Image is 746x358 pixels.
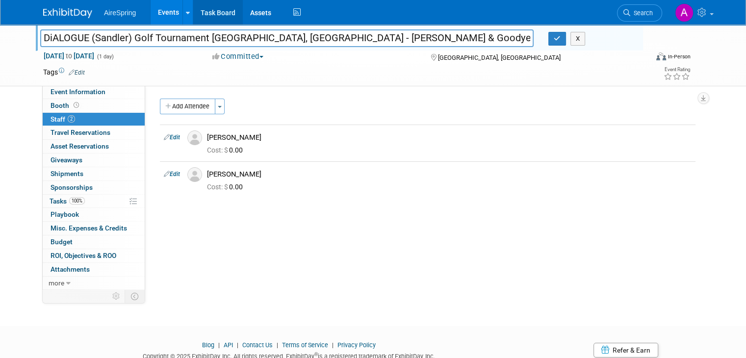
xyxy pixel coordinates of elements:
span: Staff [51,115,75,123]
a: more [43,277,145,290]
span: Cost: $ [207,183,229,191]
button: X [570,32,586,46]
span: | [216,341,222,349]
td: Tags [43,67,85,77]
a: Search [617,4,662,22]
a: API [224,341,233,349]
span: Sponsorships [51,183,93,191]
a: Tasks100% [43,195,145,208]
a: Giveaways [43,153,145,167]
span: Search [630,9,653,17]
span: Asset Reservations [51,142,109,150]
span: to [64,52,74,60]
a: Shipments [43,167,145,180]
a: Event Information [43,85,145,99]
span: | [330,341,336,349]
a: Travel Reservations [43,126,145,139]
a: Playbook [43,208,145,221]
a: Refer & Earn [593,343,658,358]
span: more [49,279,64,287]
span: Booth [51,102,81,109]
a: Asset Reservations [43,140,145,153]
span: 2 [68,115,75,123]
div: In-Person [668,53,691,60]
td: Toggle Event Tabs [125,290,145,303]
button: Add Attendee [160,99,215,114]
a: Privacy Policy [337,341,376,349]
a: Blog [202,341,214,349]
span: Giveaways [51,156,82,164]
span: 100% [69,197,85,205]
span: Booth not reserved yet [72,102,81,109]
span: Travel Reservations [51,128,110,136]
span: ROI, Objectives & ROO [51,252,116,259]
span: | [274,341,281,349]
sup: ® [314,352,318,357]
span: Budget [51,238,73,246]
span: Shipments [51,170,83,178]
img: Associate-Profile-5.png [187,130,202,145]
span: 0.00 [207,146,247,154]
span: 0.00 [207,183,247,191]
a: Edit [69,69,85,76]
td: Personalize Event Tab Strip [108,290,125,303]
a: Edit [164,134,180,141]
span: [DATE] [DATE] [43,51,95,60]
a: Terms of Service [282,341,328,349]
a: ROI, Objectives & ROO [43,249,145,262]
a: Sponsorships [43,181,145,194]
a: Edit [164,171,180,178]
a: Misc. Expenses & Credits [43,222,145,235]
div: Event Rating [664,67,690,72]
span: (1 day) [96,53,114,60]
a: Attachments [43,263,145,276]
a: Staff2 [43,113,145,126]
span: [GEOGRAPHIC_DATA], [GEOGRAPHIC_DATA] [438,54,561,61]
a: Booth [43,99,145,112]
button: Committed [209,51,267,62]
div: Event Format [595,51,691,66]
span: Tasks [50,197,85,205]
div: [PERSON_NAME] [207,133,692,142]
span: Attachments [51,265,90,273]
span: AireSpring [104,9,136,17]
span: Cost: $ [207,146,229,154]
div: [PERSON_NAME] [207,170,692,179]
span: Event Information [51,88,105,96]
span: Playbook [51,210,79,218]
a: Budget [43,235,145,249]
img: ExhibitDay [43,8,92,18]
span: Misc. Expenses & Credits [51,224,127,232]
img: Format-Inperson.png [656,52,666,60]
span: | [234,341,241,349]
a: Contact Us [242,341,273,349]
img: Angie Handal [675,3,694,22]
img: Associate-Profile-5.png [187,167,202,182]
